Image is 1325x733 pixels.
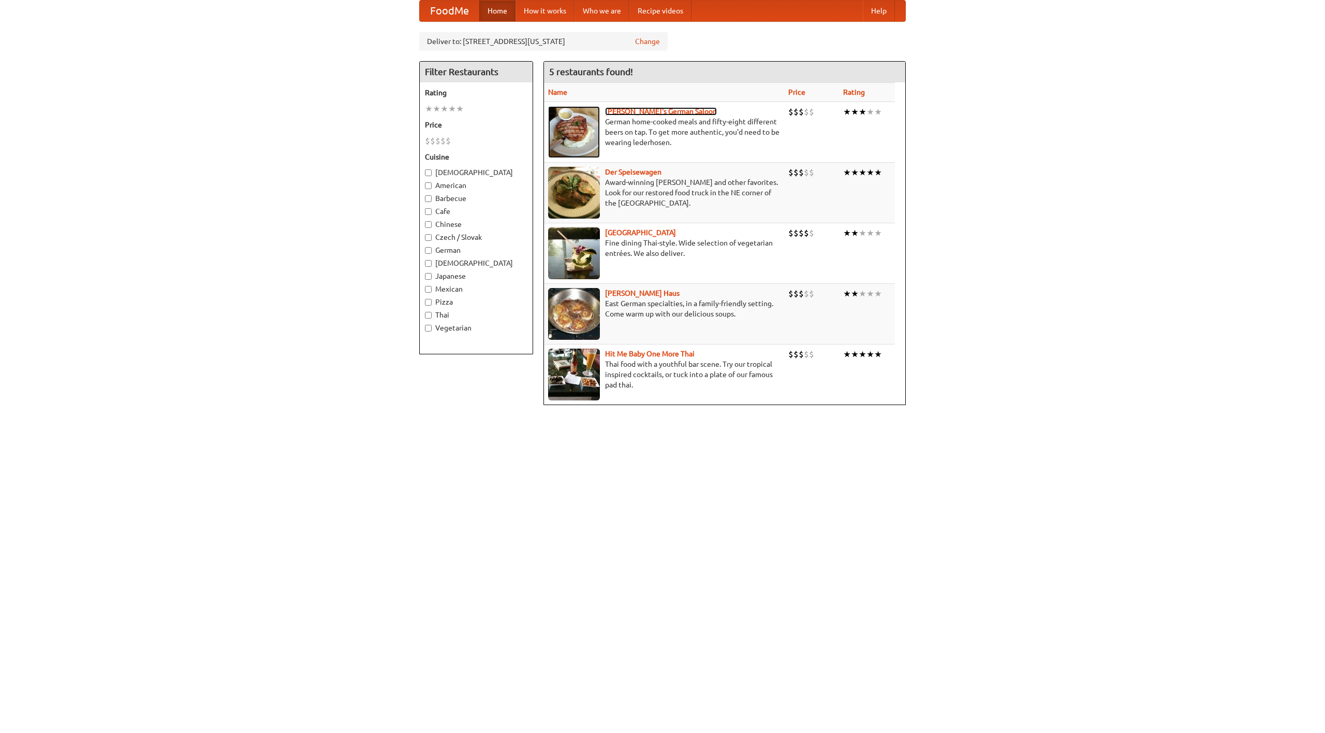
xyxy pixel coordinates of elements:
li: $ [809,349,814,360]
input: American [425,182,432,189]
li: ★ [866,288,874,299]
li: ★ [851,227,859,239]
a: [GEOGRAPHIC_DATA] [605,228,676,237]
li: ★ [456,103,464,114]
a: [PERSON_NAME] Haus [605,289,680,297]
li: ★ [874,167,882,178]
li: ★ [851,349,859,360]
label: American [425,180,527,191]
li: ★ [859,288,866,299]
li: $ [788,167,793,178]
li: $ [793,227,799,239]
li: $ [446,135,451,147]
a: Price [788,88,805,96]
label: Chinese [425,219,527,229]
label: Pizza [425,297,527,307]
li: ★ [874,106,882,118]
a: Who we are [575,1,629,21]
label: Japanese [425,271,527,281]
li: $ [809,106,814,118]
li: $ [788,288,793,299]
li: $ [804,106,809,118]
li: $ [809,288,814,299]
input: Mexican [425,286,432,293]
a: Change [635,36,660,47]
h5: Cuisine [425,152,527,162]
li: ★ [859,227,866,239]
img: esthers.jpg [548,106,600,158]
li: ★ [843,349,851,360]
li: ★ [843,227,851,239]
p: Thai food with a youthful bar scene. Try our tropical inspired cocktails, or tuck into a plate of... [548,359,780,390]
li: ★ [859,106,866,118]
li: $ [804,227,809,239]
li: $ [788,227,793,239]
input: Vegetarian [425,325,432,332]
h4: Filter Restaurants [420,62,533,82]
a: Hit Me Baby One More Thai [605,350,695,358]
img: satay.jpg [548,227,600,279]
a: Home [479,1,516,21]
input: Pizza [425,299,432,306]
a: Rating [843,88,865,96]
input: Japanese [425,273,432,280]
input: Czech / Slovak [425,234,432,241]
img: kohlhaus.jpg [548,288,600,340]
li: $ [788,349,793,360]
li: $ [793,288,799,299]
li: $ [793,349,799,360]
li: ★ [866,349,874,360]
p: East German specialties, in a family-friendly setting. Come warm up with our delicious soups. [548,298,780,319]
a: Recipe videos [629,1,691,21]
div: Deliver to: [STREET_ADDRESS][US_STATE] [419,32,668,51]
li: ★ [851,167,859,178]
label: Cafe [425,206,527,217]
li: $ [804,167,809,178]
input: Barbecue [425,195,432,202]
p: Award-winning [PERSON_NAME] and other favorites. Look for our restored food truck in the NE corne... [548,177,780,208]
li: ★ [874,288,882,299]
li: $ [793,167,799,178]
li: $ [799,288,804,299]
li: ★ [843,288,851,299]
li: ★ [859,349,866,360]
li: $ [799,167,804,178]
li: $ [788,106,793,118]
label: Mexican [425,284,527,294]
input: Chinese [425,221,432,228]
label: Thai [425,310,527,320]
li: ★ [433,103,440,114]
input: Thai [425,312,432,319]
li: ★ [851,106,859,118]
li: $ [809,167,814,178]
li: $ [799,106,804,118]
li: $ [804,349,809,360]
li: ★ [851,288,859,299]
li: $ [793,106,799,118]
ng-pluralize: 5 restaurants found! [549,67,633,77]
a: [PERSON_NAME]'s German Saloon [605,107,717,116]
li: ★ [866,167,874,178]
img: babythai.jpg [548,349,600,400]
a: FoodMe [420,1,479,21]
li: $ [430,135,435,147]
p: Fine dining Thai-style. Wide selection of vegetarian entrées. We also deliver. [548,238,780,258]
li: ★ [874,227,882,239]
a: Der Speisewagen [605,168,661,176]
label: German [425,245,527,255]
a: Name [548,88,567,96]
li: ★ [843,106,851,118]
li: $ [809,227,814,239]
li: $ [799,227,804,239]
label: [DEMOGRAPHIC_DATA] [425,167,527,178]
li: ★ [874,349,882,360]
h5: Price [425,120,527,130]
input: [DEMOGRAPHIC_DATA] [425,169,432,176]
input: [DEMOGRAPHIC_DATA] [425,260,432,267]
a: How it works [516,1,575,21]
label: Czech / Slovak [425,232,527,242]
